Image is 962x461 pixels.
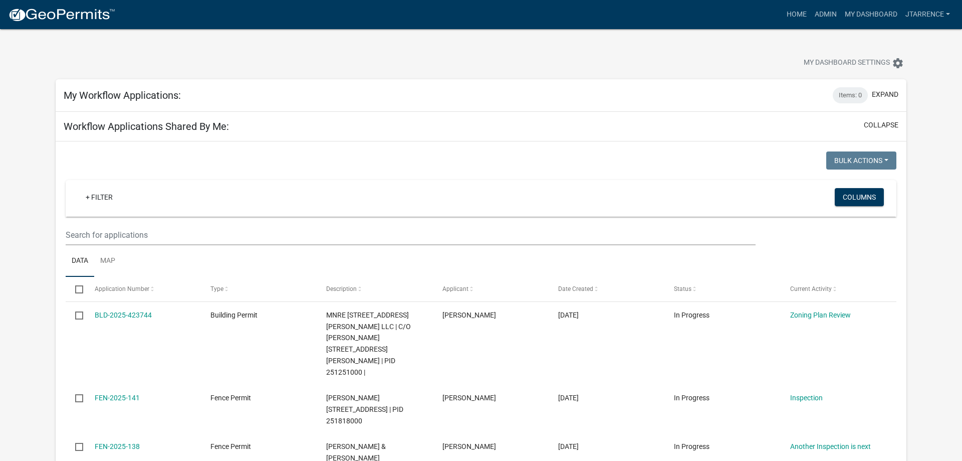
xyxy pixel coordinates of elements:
a: jtarrence [901,5,954,24]
span: Applicant [442,285,468,292]
span: In Progress [674,394,709,402]
span: Sally Johnson [442,394,496,402]
a: Home [783,5,811,24]
button: Bulk Actions [826,151,896,170]
span: Brett Stanek [442,311,496,319]
a: My Dashboard [841,5,901,24]
div: Items: 0 [833,87,868,103]
span: Fence Permit [210,442,251,450]
span: Type [210,285,223,292]
datatable-header-cell: Applicant [433,277,549,301]
i: settings [892,57,904,69]
datatable-header-cell: Date Created [549,277,664,301]
span: My Dashboard Settings [804,57,890,69]
span: MNRE 270 STRUPP AVE LLC | C/O JEREMY HAGAN 270 STRUPP AVE, Houston County | PID 251251000 | [326,311,411,376]
a: Inspection [790,394,823,402]
a: FEN-2025-138 [95,442,140,450]
datatable-header-cell: Select [66,277,85,301]
span: Date Created [558,285,593,292]
button: My Dashboard Settingssettings [796,53,912,73]
a: FEN-2025-141 [95,394,140,402]
span: Status [674,285,691,292]
a: Zoning Plan Review [790,311,851,319]
a: Map [94,245,121,277]
span: Craig A. Olson [442,442,496,450]
span: In Progress [674,311,709,319]
span: Building Permit [210,311,258,319]
a: BLD-2025-423744 [95,311,152,319]
input: Search for applications [66,225,756,245]
span: Description [326,285,357,292]
a: Admin [811,5,841,24]
span: 05/20/2025 [558,311,579,319]
button: expand [872,89,898,100]
span: Application Number [95,285,149,292]
span: Current Activity [790,285,832,292]
a: + Filter [78,188,121,206]
a: Data [66,245,94,277]
datatable-header-cell: Description [317,277,432,301]
a: Another Inspection is next [790,442,871,450]
button: collapse [864,120,898,130]
span: JOHNSON,SALLY A 730 SHORE ACRES RD, Houston County | PID 251818000 [326,394,403,425]
datatable-header-cell: Status [664,277,780,301]
datatable-header-cell: Type [201,277,317,301]
h5: Workflow Applications Shared By Me: [64,120,229,132]
span: Fence Permit [210,394,251,402]
span: 05/04/2025 [558,442,579,450]
button: Columns [835,188,884,206]
datatable-header-cell: Application Number [85,277,200,301]
datatable-header-cell: Current Activity [781,277,896,301]
span: In Progress [674,442,709,450]
h5: My Workflow Applications: [64,89,181,101]
span: 05/06/2025 [558,394,579,402]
